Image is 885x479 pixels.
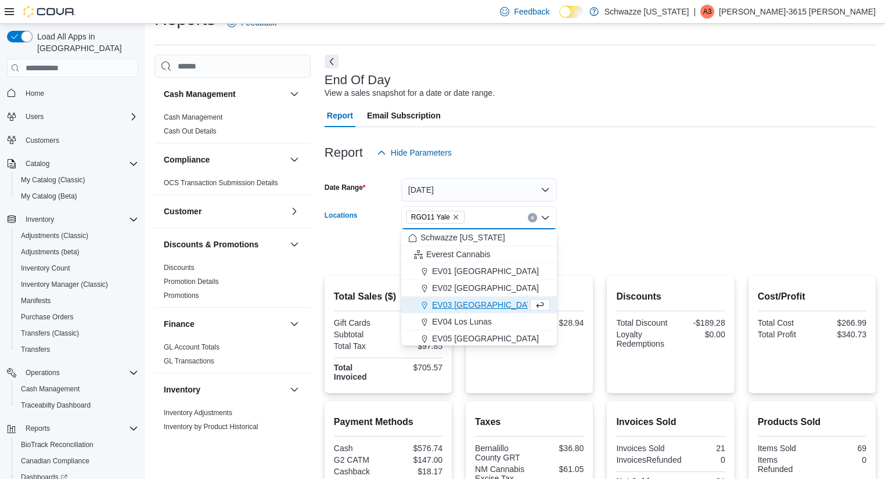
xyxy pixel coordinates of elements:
a: Traceabilty Dashboard [16,398,95,412]
button: EV02 [GEOGRAPHIC_DATA] [401,280,557,297]
div: $607.72 [390,330,442,339]
div: Loyalty Redemptions [616,330,668,348]
span: RGO11 Yale [406,211,465,224]
span: Transfers [21,345,50,354]
button: Catalog [21,157,54,171]
button: Compliance [164,154,285,165]
a: Promotions [164,291,199,300]
button: Adjustments (Classic) [12,228,143,244]
a: My Catalog (Classic) [16,173,90,187]
a: Cash Management [16,382,84,396]
div: 0 [686,455,725,464]
span: Adjustments (Classic) [21,231,88,240]
h2: Payment Methods [334,415,442,429]
button: Everest Cannabis [401,246,557,263]
button: Discounts & Promotions [164,239,285,250]
button: Operations [2,365,143,381]
strong: Total Invoiced [334,363,367,381]
button: Reports [2,420,143,437]
button: Inventory Count [12,260,143,276]
div: $36.80 [532,444,584,453]
button: Customer [287,204,301,218]
span: Load All Apps in [GEOGRAPHIC_DATA] [33,31,138,54]
span: Inventory Adjustments [164,408,232,417]
span: Dark Mode [559,18,560,19]
button: EV04 Los Lunas [401,314,557,330]
div: Total Cost [758,318,810,327]
a: Canadian Compliance [16,454,94,468]
span: Customers [26,136,59,145]
span: Transfers (Classic) [16,326,138,340]
button: Inventory [164,384,285,395]
button: Finance [164,318,285,330]
span: Inventory Count [21,264,70,273]
span: Discounts [164,263,195,272]
button: Users [2,109,143,125]
span: Canadian Compliance [16,454,138,468]
label: Locations [325,211,358,220]
button: Traceabilty Dashboard [12,397,143,413]
div: $266.99 [814,318,866,327]
p: [PERSON_NAME]-3615 [PERSON_NAME] [719,5,876,19]
div: Total Discount [616,318,668,327]
div: $147.00 [390,455,442,464]
span: EV04 Los Lunas [432,316,492,327]
div: G2 CATM [334,455,386,464]
button: Compliance [287,153,301,167]
a: Adjustments (Classic) [16,229,93,243]
span: Adjustments (beta) [16,245,138,259]
h2: Discounts [616,290,725,304]
div: $18.17 [390,467,442,476]
div: Cashback [334,467,386,476]
span: Cash Management [164,113,222,122]
div: Items Sold [758,444,810,453]
button: Close list of options [541,213,550,222]
a: GL Account Totals [164,343,220,351]
span: Users [21,110,138,124]
span: Traceabilty Dashboard [21,401,91,410]
a: Promotion Details [164,278,219,286]
div: $97.85 [390,341,442,351]
div: $340.73 [814,330,866,339]
a: Inventory Manager (Classic) [16,278,113,291]
button: Discounts & Promotions [287,237,301,251]
a: Manifests [16,294,55,308]
div: Total Profit [758,330,810,339]
a: Cash Management [164,113,222,121]
button: Cash Management [287,87,301,101]
a: OCS Transaction Submission Details [164,179,278,187]
h3: Customer [164,206,202,217]
p: | [693,5,696,19]
div: 21 [673,444,725,453]
div: $705.57 [390,363,442,372]
div: 69 [814,444,866,453]
button: Customer [164,206,285,217]
div: Cash Management [154,110,311,143]
span: Cash Management [16,382,138,396]
div: Bernalillo County GRT [475,444,527,462]
span: Inventory Count [16,261,138,275]
h3: Inventory [164,384,200,395]
a: BioTrack Reconciliation [16,438,98,452]
a: Inventory Adjustments [164,409,232,417]
a: Inventory Count Details [164,437,236,445]
h2: Cost/Profit [758,290,866,304]
button: BioTrack Reconciliation [12,437,143,453]
button: Catalog [2,156,143,172]
span: EV01 [GEOGRAPHIC_DATA] [432,265,539,277]
span: Inventory Count Details [164,436,236,445]
a: Home [21,87,49,100]
button: Adjustments (beta) [12,244,143,260]
a: Adjustments (beta) [16,245,84,259]
button: EV05 [GEOGRAPHIC_DATA] [401,330,557,347]
button: Cash Management [164,88,285,100]
span: A3 [703,5,712,19]
div: Invoices Sold [616,444,668,453]
span: Report [327,104,353,127]
button: Users [21,110,48,124]
span: Hide Parameters [391,147,452,159]
a: Transfers (Classic) [16,326,84,340]
button: Inventory Manager (Classic) [12,276,143,293]
span: My Catalog (Classic) [16,173,138,187]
